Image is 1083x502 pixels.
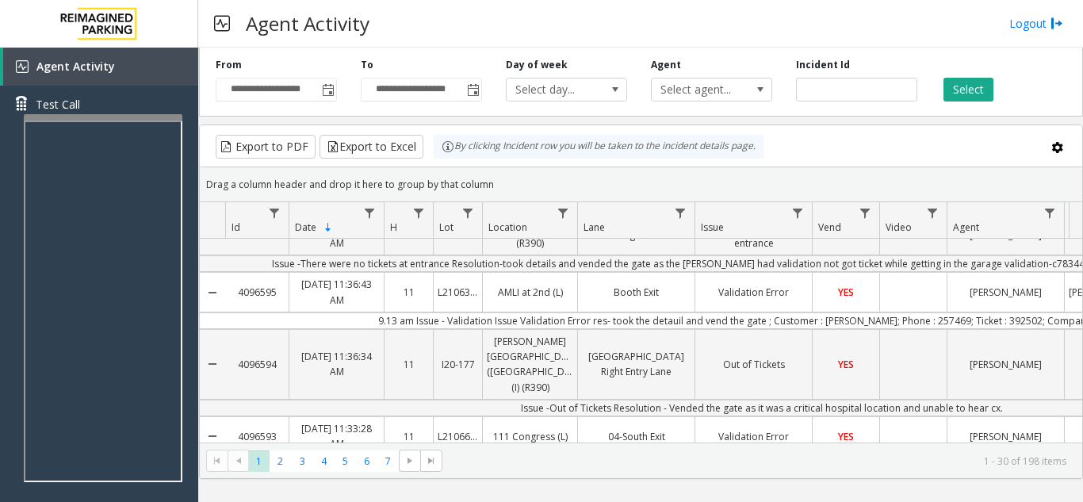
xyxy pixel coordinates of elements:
a: 4096595 [225,281,289,304]
a: [DATE] 11:36:34 AM [289,345,384,383]
a: Validation Error [695,281,812,304]
span: Location [488,220,527,234]
label: From [216,58,242,72]
span: Page 3 [292,450,313,472]
div: Data table [200,202,1082,443]
span: Page 6 [356,450,377,472]
a: Lane Filter Menu [670,202,691,224]
a: Location Filter Menu [553,202,574,224]
a: Agent Activity [3,48,198,86]
a: 111 Congress (L) [483,425,577,448]
span: Agent Activity [36,59,115,74]
span: Vend [818,220,841,234]
a: Collapse Details [200,324,225,405]
a: 11 [385,281,433,304]
img: logout [1050,15,1063,32]
span: Select day... [507,79,603,101]
button: Export to Excel [320,135,423,159]
a: [DATE] 11:33:28 AM [289,417,384,455]
a: Collapse Details [200,411,225,462]
a: [GEOGRAPHIC_DATA] Right Entry Lane [578,345,695,383]
span: Go to the last page [420,450,442,472]
a: [PERSON_NAME][GEOGRAPHIC_DATA] ([GEOGRAPHIC_DATA]) (I) (R390) [483,330,577,399]
span: Agent [953,220,979,234]
span: YES [838,430,854,443]
h3: Agent Activity [238,4,377,43]
span: Video [886,220,912,234]
span: Test Call [36,96,80,113]
a: I20-177 [434,353,482,376]
span: YES [838,358,854,371]
div: Drag a column header and drop it here to group by that column [200,171,1082,198]
a: YES [813,425,879,448]
a: [PERSON_NAME] [947,353,1064,376]
span: Date [295,220,316,234]
label: To [361,58,373,72]
span: Page 4 [313,450,335,472]
a: Vend Filter Menu [855,202,876,224]
span: Go to the next page [404,454,416,467]
span: Page 1 [248,450,270,472]
span: Issue [701,220,724,234]
a: 04-South Exit [578,425,695,448]
a: [DATE] 11:36:43 AM [289,273,384,311]
a: L21066000 [434,425,482,448]
span: Go to the next page [399,450,420,472]
span: Select agent... [652,79,748,101]
a: YES [813,281,879,304]
a: Lot Filter Menu [457,202,479,224]
label: Day of week [506,58,568,72]
a: 4096593 [225,425,289,448]
span: Lot [439,220,453,234]
a: Collapse Details [200,266,225,317]
img: 'icon' [16,60,29,73]
a: 4096594 [225,353,289,376]
span: Page 7 [377,450,399,472]
span: H [390,220,397,234]
span: Toggle popup [464,79,481,101]
a: Logout [1009,15,1063,32]
span: Sortable [322,221,335,234]
a: [PERSON_NAME] [947,281,1064,304]
a: 11 [385,425,433,448]
img: pageIcon [214,4,230,43]
a: Out of Tickets [695,353,812,376]
a: Validation Error [695,425,812,448]
a: L21063800 [434,281,482,304]
button: Select [943,78,993,102]
a: Video Filter Menu [922,202,943,224]
span: Lane [584,220,605,234]
img: infoIcon.svg [442,140,454,153]
a: Issue Filter Menu [787,202,809,224]
a: Agent Filter Menu [1039,202,1061,224]
kendo-pager-info: 1 - 30 of 198 items [452,454,1066,468]
span: Id [232,220,240,234]
span: Go to the last page [425,454,438,467]
a: YES [813,353,879,376]
div: By clicking Incident row you will be taken to the incident details page. [434,135,763,159]
span: Page 5 [335,450,356,472]
label: Incident Id [796,58,850,72]
a: Id Filter Menu [264,202,285,224]
a: Date Filter Menu [359,202,381,224]
span: YES [838,285,854,299]
a: [PERSON_NAME] [947,425,1064,448]
a: Booth Exit [578,281,695,304]
span: Toggle popup [319,79,336,101]
label: Agent [651,58,681,72]
a: H Filter Menu [408,202,430,224]
span: Page 2 [270,450,291,472]
a: 11 [385,353,433,376]
button: Export to PDF [216,135,316,159]
a: AMLI at 2nd (L) [483,281,577,304]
